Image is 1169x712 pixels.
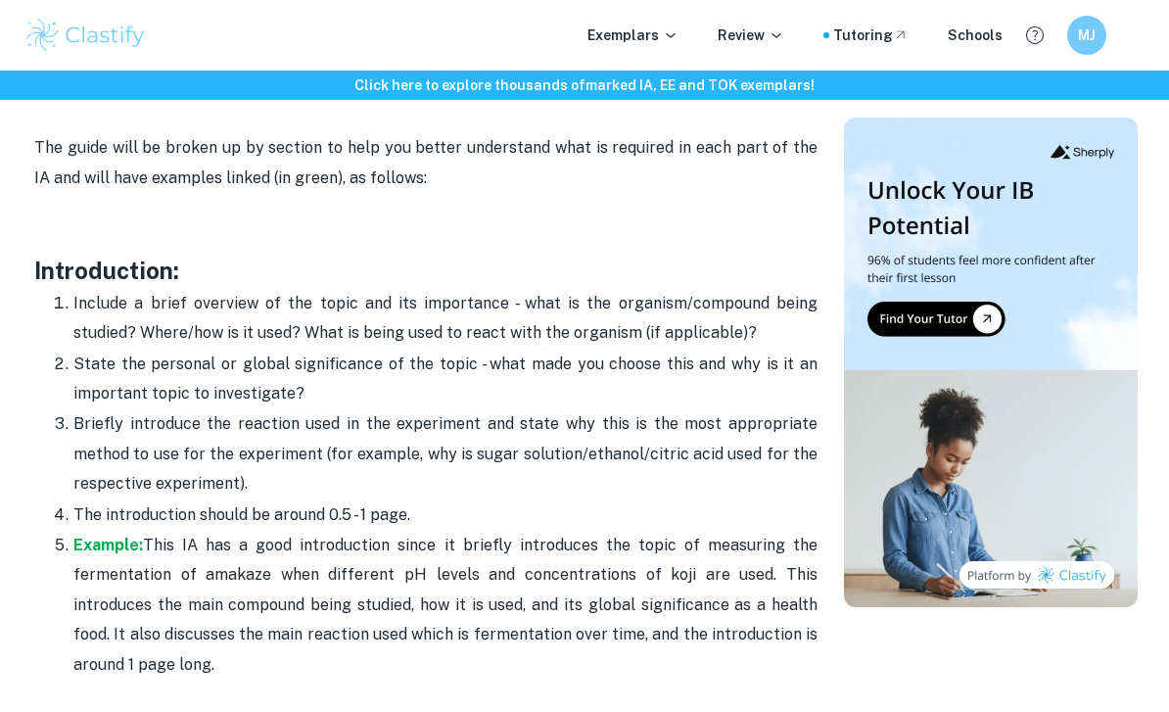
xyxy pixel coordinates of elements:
[948,24,1003,46] a: Schools
[833,24,909,46] a: Tutoring
[718,24,784,46] p: Review
[73,500,818,530] p: The introduction should be around 0.5 - 1 page.
[4,74,1165,96] h6: Click here to explore thousands of marked IA, EE and TOK exemplars !
[73,531,818,680] p: This IA has a good introduction since it briefly introduces the topic of measuring the fermentati...
[587,24,678,46] p: Exemplars
[34,133,818,193] p: The guide will be broken up by section to help you better understand what is required in each par...
[73,409,818,498] p: Briefly introduce the reaction used in the experiment and state why this is the most appropriate ...
[73,289,818,349] p: Include a brief overview of the topic and its importance - what is the organism/compound being st...
[34,253,818,288] h3: Introduction:
[844,118,1138,607] img: Thumbnail
[23,16,148,55] img: Clastify logo
[73,350,818,409] p: State the personal or global significance of the topic - what made you choose this and why is it ...
[1076,24,1099,46] h6: MJ
[1067,16,1106,55] button: MJ
[1018,19,1052,52] button: Help and Feedback
[73,536,143,554] a: Example:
